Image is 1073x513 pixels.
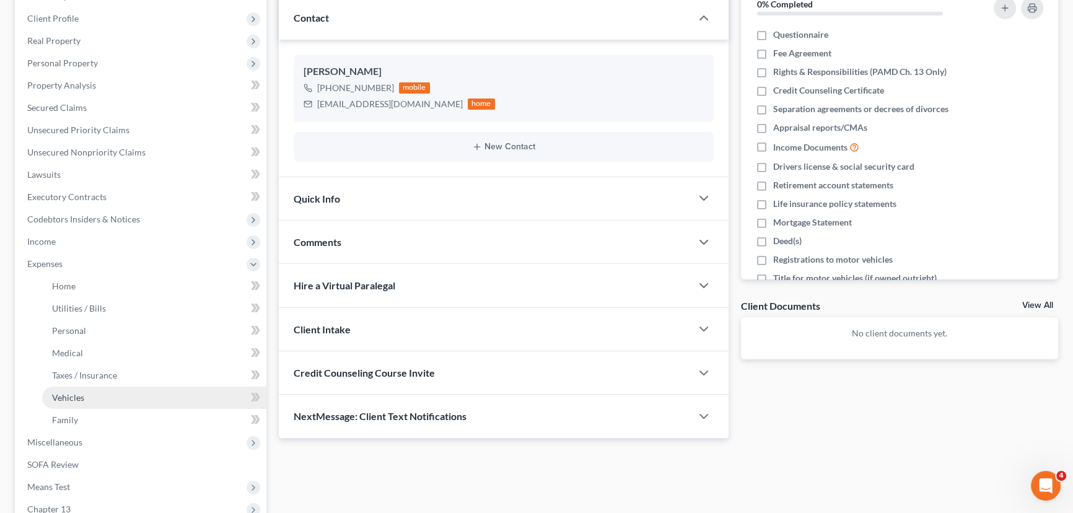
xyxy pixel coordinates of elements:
[27,258,63,269] span: Expenses
[317,82,394,94] div: [PHONE_NUMBER]
[17,454,266,476] a: SOFA Review
[52,414,78,425] span: Family
[773,235,802,247] span: Deed(s)
[17,164,266,186] a: Lawsuits
[773,47,831,59] span: Fee Agreement
[52,348,83,358] span: Medical
[27,169,61,180] span: Lawsuits
[27,191,107,202] span: Executory Contracts
[294,279,395,291] span: Hire a Virtual Paralegal
[294,367,435,379] span: Credit Counseling Course Invite
[773,141,847,154] span: Income Documents
[773,272,937,284] span: Title for motor vehicles (if owned outright)
[773,103,948,115] span: Separation agreements or decrees of divorces
[27,13,79,24] span: Client Profile
[27,80,96,90] span: Property Analysis
[294,236,341,248] span: Comments
[773,160,914,173] span: Drivers license & social security card
[773,198,896,210] span: Life insurance policy statements
[317,98,463,110] div: [EMAIL_ADDRESS][DOMAIN_NAME]
[27,58,98,68] span: Personal Property
[17,74,266,97] a: Property Analysis
[304,64,704,79] div: [PERSON_NAME]
[17,186,266,208] a: Executory Contracts
[17,141,266,164] a: Unsecured Nonpriority Claims
[42,297,266,320] a: Utilities / Bills
[1031,471,1061,501] iframe: Intercom live chat
[17,97,266,119] a: Secured Claims
[1022,301,1053,310] a: View All
[42,275,266,297] a: Home
[773,121,867,134] span: Appraisal reports/CMAs
[27,437,82,447] span: Miscellaneous
[773,253,893,266] span: Registrations to motor vehicles
[294,193,340,204] span: Quick Info
[27,147,146,157] span: Unsecured Nonpriority Claims
[294,323,351,335] span: Client Intake
[27,481,70,492] span: Means Test
[27,125,129,135] span: Unsecured Priority Claims
[52,325,86,336] span: Personal
[52,281,76,291] span: Home
[27,102,87,113] span: Secured Claims
[27,236,56,247] span: Income
[42,342,266,364] a: Medical
[42,320,266,342] a: Personal
[751,327,1049,340] p: No client documents yet.
[294,410,466,422] span: NextMessage: Client Text Notifications
[773,66,947,78] span: Rights & Responsibilities (PAMD Ch. 13 Only)
[773,179,893,191] span: Retirement account statements
[741,299,820,312] div: Client Documents
[42,409,266,431] a: Family
[27,214,140,224] span: Codebtors Insiders & Notices
[399,82,430,94] div: mobile
[27,459,79,470] span: SOFA Review
[304,142,704,152] button: New Contact
[52,370,117,380] span: Taxes / Insurance
[773,216,852,229] span: Mortgage Statement
[42,387,266,409] a: Vehicles
[42,364,266,387] a: Taxes / Insurance
[1056,471,1066,481] span: 4
[773,28,828,41] span: Questionnaire
[294,12,329,24] span: Contact
[773,84,884,97] span: Credit Counseling Certificate
[17,119,266,141] a: Unsecured Priority Claims
[52,392,84,403] span: Vehicles
[52,303,106,313] span: Utilities / Bills
[468,99,495,110] div: home
[27,35,81,46] span: Real Property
